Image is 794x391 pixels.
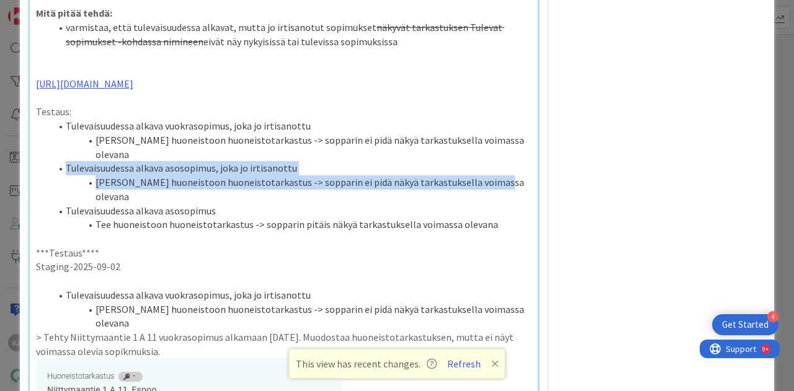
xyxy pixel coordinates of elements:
li: Tulevaisuudessa alkava asosopimus [51,204,532,218]
li: Tee huoneistoon huoneistotarkastus -> sopparin pitäis näkyä tarkastuksella voimassa olevana [51,217,532,232]
p: Testaus: [36,105,532,119]
p: > Tehty Niittymaantie 1 A 11 vuokrasopimus alkamaan [DATE]. Muodostaa huoneistotarkastuksen, mutt... [36,330,532,358]
li: Tulevaisuudessa alkava asosopimus, joka jo irtisanottu [51,161,532,175]
div: 4 [767,311,778,322]
li: [PERSON_NAME] huoneistoon huoneistotarkastus -> sopparin ei pidä näkyä tarkastuksella voimassa ol... [51,302,532,330]
li: Tulevaisuudessa alkava vuokrasopimus, joka jo irtisanottu [51,119,532,133]
li: [PERSON_NAME] huoneistoon huoneistotarkastus -> sopparin ei pidä näkyä tarkastuksella voimassa ol... [51,175,532,203]
li: [PERSON_NAME] huoneistoon huoneistotarkastus -> sopparin ei pidä näkyä tarkastuksella voimassa ol... [51,133,532,161]
div: Open Get Started checklist, remaining modules: 4 [712,314,778,335]
button: Refresh [443,356,485,372]
div: 9+ [63,5,69,15]
span: Support [26,2,56,17]
strong: Mitä pitää tehdä: [36,7,112,19]
li: varmistaa, että tulevaisuudessa alkavat, mutta jo irtisanotut sopimukset eivät näy nykyisissä tai... [51,20,532,48]
span: This view has recent changes. [296,356,437,371]
a: [URL][DOMAIN_NAME] [36,77,133,90]
li: Tulevaisuudessa alkava vuokrasopimus, joka jo irtisanottu [51,288,532,302]
s: näkyvät tarkastuksen Tulevat sopimukset -kohdassa nimineen [66,21,504,48]
p: Staging-2025-09-02 [36,260,532,274]
div: Get Started [722,319,769,331]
